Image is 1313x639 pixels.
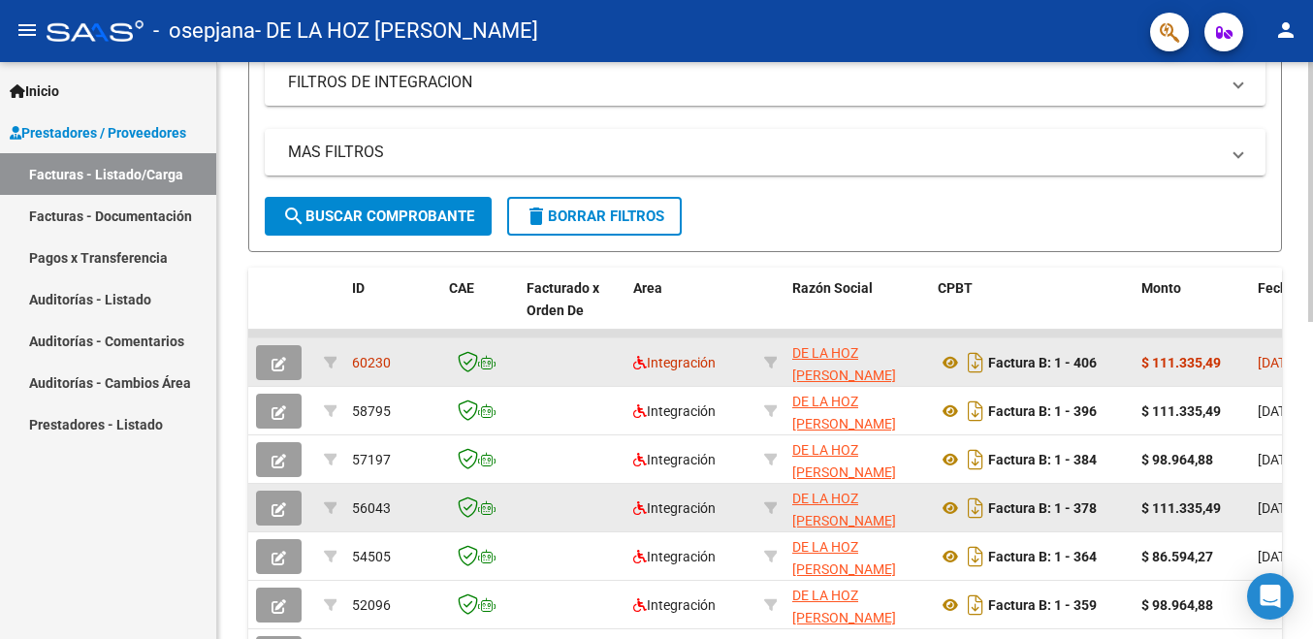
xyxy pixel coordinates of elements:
span: Area [633,280,662,296]
span: CAE [449,280,474,296]
i: Descargar documento [963,541,988,572]
i: Descargar documento [963,493,988,524]
span: Facturado x Orden De [527,280,599,318]
span: [DATE] [1258,549,1297,564]
strong: Factura B: 1 - 384 [988,452,1097,467]
span: Integración [633,597,716,613]
span: 60230 [352,355,391,370]
div: 23277188104 [792,342,922,383]
strong: $ 111.335,49 [1141,500,1221,516]
span: 52096 [352,597,391,613]
strong: Factura B: 1 - 378 [988,500,1097,516]
strong: $ 86.594,27 [1141,549,1213,564]
span: Integración [633,452,716,467]
mat-expansion-panel-header: FILTROS DE INTEGRACION [265,59,1265,106]
button: Borrar Filtros [507,197,682,236]
span: Integración [633,500,716,516]
datatable-header-cell: ID [344,268,441,353]
span: DE LA HOZ [PERSON_NAME] [792,539,896,577]
span: Inicio [10,80,59,102]
mat-expansion-panel-header: MAS FILTROS [265,129,1265,176]
span: Monto [1141,280,1181,296]
mat-panel-title: MAS FILTROS [288,142,1219,163]
strong: $ 98.964,88 [1141,452,1213,467]
mat-icon: menu [16,18,39,42]
span: Prestadores / Proveedores [10,122,186,144]
span: DE LA HOZ [PERSON_NAME] [792,345,896,383]
div: 23277188104 [792,439,922,480]
span: Integración [633,403,716,419]
span: [DATE] [1258,452,1297,467]
span: DE LA HOZ [PERSON_NAME] [792,588,896,625]
span: [DATE] [1258,403,1297,419]
span: DE LA HOZ [PERSON_NAME] [792,491,896,528]
mat-icon: person [1274,18,1297,42]
datatable-header-cell: Razón Social [785,268,930,353]
div: 23277188104 [792,391,922,431]
strong: Factura B: 1 - 396 [988,403,1097,419]
mat-icon: delete [525,205,548,228]
mat-panel-title: FILTROS DE INTEGRACION [288,72,1219,93]
span: ID [352,280,365,296]
span: 57197 [352,452,391,467]
span: DE LA HOZ [PERSON_NAME] [792,442,896,480]
datatable-header-cell: CAE [441,268,519,353]
strong: $ 111.335,49 [1141,355,1221,370]
datatable-header-cell: Area [625,268,756,353]
span: Integración [633,355,716,370]
span: Razón Social [792,280,873,296]
i: Descargar documento [963,444,988,475]
span: Buscar Comprobante [282,208,474,225]
datatable-header-cell: Facturado x Orden De [519,268,625,353]
div: 23277188104 [792,488,922,528]
span: 58795 [352,403,391,419]
div: 23277188104 [792,536,922,577]
datatable-header-cell: Monto [1134,268,1250,353]
span: CPBT [938,280,973,296]
strong: Factura B: 1 - 359 [988,597,1097,613]
span: Integración [633,549,716,564]
i: Descargar documento [963,590,988,621]
span: [DATE] [1258,355,1297,370]
strong: Factura B: 1 - 364 [988,549,1097,564]
span: [DATE] [1258,500,1297,516]
span: - DE LA HOZ [PERSON_NAME] [255,10,538,52]
i: Descargar documento [963,396,988,427]
span: Borrar Filtros [525,208,664,225]
strong: Factura B: 1 - 406 [988,355,1097,370]
span: 56043 [352,500,391,516]
strong: $ 98.964,88 [1141,597,1213,613]
datatable-header-cell: CPBT [930,268,1134,353]
span: DE LA HOZ [PERSON_NAME] [792,394,896,431]
div: Open Intercom Messenger [1247,573,1294,620]
div: 23277188104 [792,585,922,625]
span: - osepjana [153,10,255,52]
strong: $ 111.335,49 [1141,403,1221,419]
mat-icon: search [282,205,305,228]
button: Buscar Comprobante [265,197,492,236]
span: 54505 [352,549,391,564]
i: Descargar documento [963,347,988,378]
